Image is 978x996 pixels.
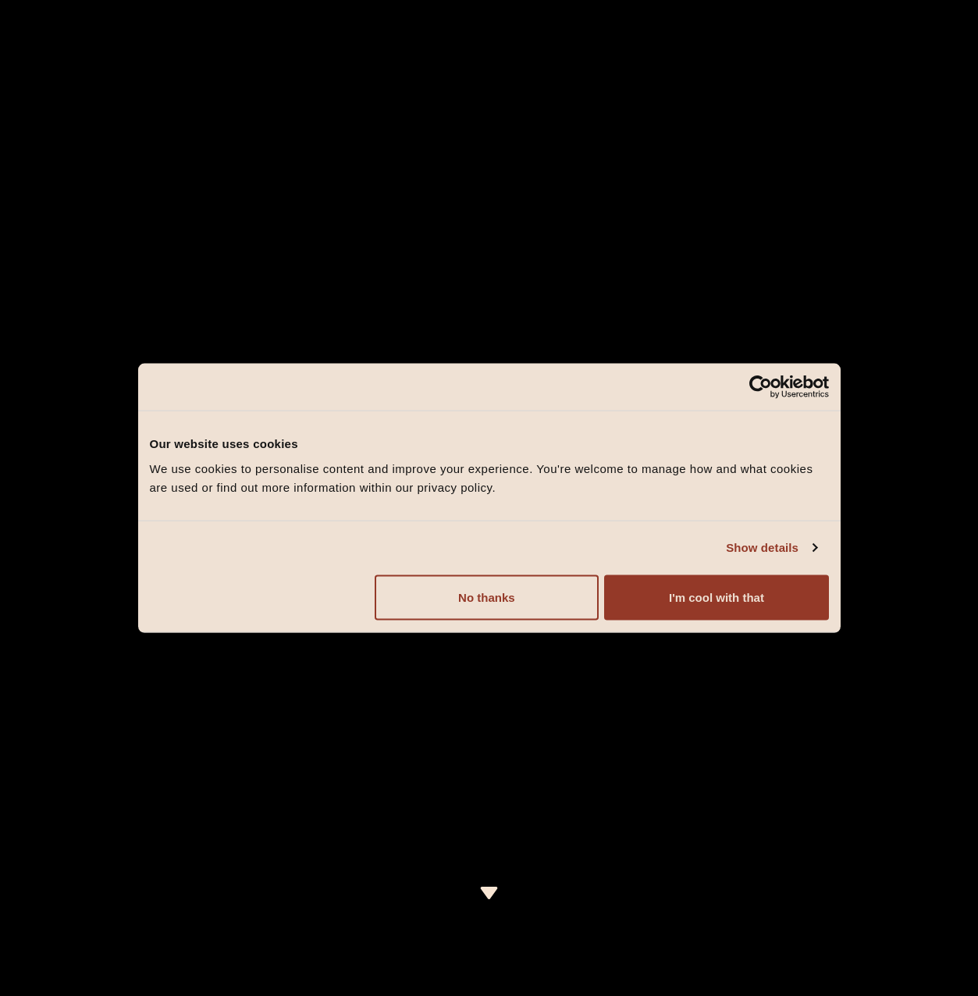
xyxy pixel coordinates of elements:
div: We use cookies to personalise content and improve your experience. You're welcome to manage how a... [150,459,829,496]
button: No thanks [375,574,599,620]
img: icon-dropdown-cream.svg [479,887,499,899]
button: I'm cool with that [604,574,828,620]
div: Our website uses cookies [150,435,829,454]
a: Show details [726,539,816,557]
a: Usercentrics Cookiebot - opens in a new window [692,375,829,399]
